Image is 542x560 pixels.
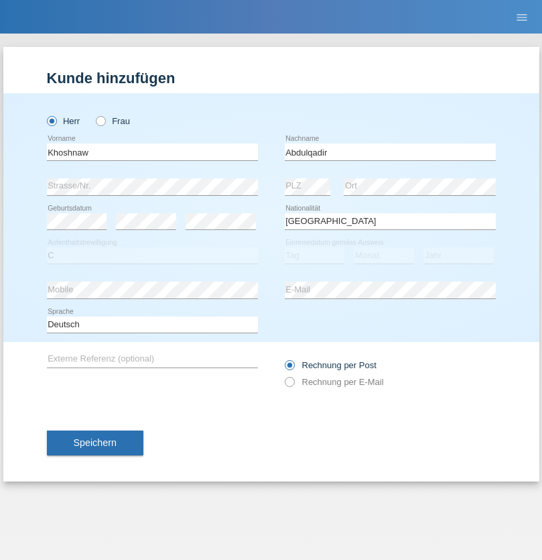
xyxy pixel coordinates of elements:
label: Herr [47,116,80,126]
label: Rechnung per E-Mail [285,377,384,387]
input: Rechnung per E-Mail [285,377,293,394]
span: Speichern [74,437,117,448]
button: Speichern [47,431,143,456]
input: Rechnung per Post [285,360,293,377]
i: menu [515,11,529,24]
label: Frau [96,116,130,126]
label: Rechnung per Post [285,360,377,370]
input: Herr [47,116,56,125]
h1: Kunde hinzufügen [47,70,496,87]
input: Frau [96,116,105,125]
a: menu [509,13,535,21]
